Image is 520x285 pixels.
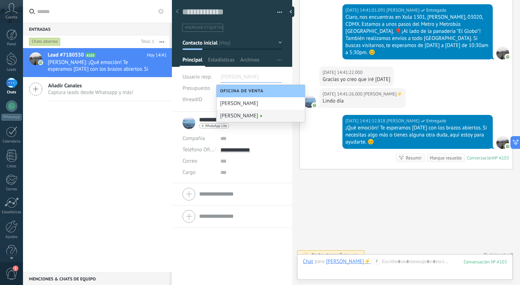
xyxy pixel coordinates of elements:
span: Crear una [339,252,358,258]
div: Estadísticas [1,210,22,215]
div: Ajustes [1,235,22,239]
span: : [371,258,372,265]
div: WhatsApp [1,114,22,121]
div: [PERSON_NAME] [216,97,305,110]
div: Ocultar [287,6,294,17]
span: para [314,258,324,265]
span: Estadísticas [208,57,235,67]
span: Enzo [496,47,509,59]
span: 0 [510,252,513,258]
button: Teléfono Oficina [183,144,215,156]
div: Compañía [183,133,215,144]
span: Jess Castillo⚡️ [303,95,316,108]
span: WhatsApp Lite [205,124,227,128]
span: Entregado [426,117,446,124]
span: Enzo [496,136,509,149]
div: Chats abiertos [29,37,60,46]
div: Claro, nos encuentras en Xola 1301, [PERSON_NAME], 03020, CDMX. Estamos a unos pasos del Metro y ... [346,14,490,56]
a: Lead #7180550 A103 Hoy 14:41 [PERSON_NAME]: ¡Qué emoción! Te esperamos [DATE] con los brazos abie... [23,48,172,77]
div: $ [221,83,282,94]
span: Hoy 14:41 [147,52,167,59]
div: ¡Qué emoción! Te esperamos [DATE] con los brazos abiertos. Si necesitas algo más o tienes alguna ... [346,124,490,146]
span: Teléfono Oficina [183,146,219,153]
span: Añadir Canales [48,82,133,89]
div: № A103 [493,155,509,161]
div: Entradas [23,23,169,35]
span: Jess Castillo⚡️ [364,91,403,98]
span: Correo [183,158,197,164]
div: [DATE] 14:41:01.091 [346,7,387,14]
div: 103 [464,259,507,265]
span: [PERSON_NAME]: ¡Qué emoción! Te esperamos [DATE] con los brazos abiertos. Si necesitas algo más o... [48,59,153,72]
span: A103 [85,53,96,57]
span: Enzo (Oficina de Venta) [387,7,420,14]
div: Jess Castillo⚡️ [326,258,370,264]
img: com.amocrm.amocrmwa.svg [505,54,510,59]
span: Cargo [183,170,196,175]
span: #agregar etiquetas [185,25,223,30]
div: Gracias yo creo que iré [DATE] [323,76,391,83]
div: Chats [1,90,22,95]
span: 2 [13,266,18,271]
div: Calendario [1,139,22,144]
div: Presupuesto [183,83,215,94]
div: Listas [1,164,22,169]
div: Panel [1,42,22,47]
div: Resumir [406,155,422,161]
div: Conversación [467,155,493,161]
button: Más [154,35,169,48]
div: Correo [1,187,22,192]
span: threadID [183,97,202,102]
img: com.amocrm.amocrmwa.svg [505,144,510,149]
div: No hay tareas. [312,252,358,258]
div: [DATE] 14:41:26.000 [323,91,364,98]
div: Menciones & Chats de equipo [23,272,169,285]
div: [PERSON_NAME] [216,110,305,122]
span: Lead #7180550 [48,52,84,59]
div: Cargo [183,167,215,178]
span: Principal [183,57,202,67]
a: Participantes:0 [484,252,513,258]
button: Correo [183,156,197,167]
span: Presupuesto [183,85,210,92]
div: threadID [183,94,215,105]
span: Usuario resp. [183,74,212,80]
span: Oficina de Venta [220,88,267,94]
span: Entregado [426,7,446,14]
span: Captura leads desde Whatsapp y más! [48,89,133,96]
span: Cuenta [6,15,17,20]
div: Lindo día [323,98,403,105]
div: [DATE] 14:41:22.000 [323,69,364,76]
span: Enzo (Oficina de Venta) [387,117,420,124]
img: com.amocrm.amocrmwa.svg [312,103,317,108]
div: Usuario resp. [183,71,215,83]
div: Leads [1,68,22,72]
div: [DATE] 14:41:32.818 [346,117,387,124]
img: com.amocrm.amocrmwa.svg [38,60,43,65]
div: Marque resuelto [430,155,462,161]
div: Total: 1 [138,38,154,45]
span: Archivos [240,57,259,67]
